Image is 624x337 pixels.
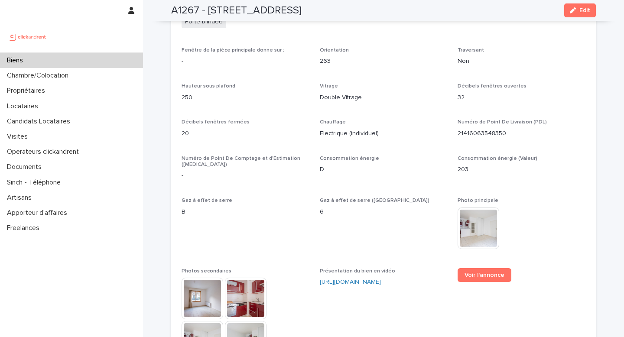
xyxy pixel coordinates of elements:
span: Décibels fenêtres fermées [182,120,250,125]
span: Hauteur sous plafond [182,84,235,89]
p: D [320,165,448,174]
span: Photos secondaires [182,269,231,274]
p: - [182,57,309,66]
p: 203 [458,165,585,174]
p: 263 [320,57,448,66]
p: Documents [3,163,49,171]
span: Gaz à effet de serre ([GEOGRAPHIC_DATA]) [320,198,429,203]
span: Consommation énergie (Valeur) [458,156,537,161]
span: Numéro de Point De Livraison (PDL) [458,120,547,125]
h2: A1267 - [STREET_ADDRESS] [171,4,302,17]
span: Présentation du bien en vidéo [320,269,395,274]
p: Propriétaires [3,87,52,95]
p: 20 [182,129,309,138]
p: 6 [320,207,448,217]
p: Sinch - Téléphone [3,178,68,187]
p: 32 [458,93,585,102]
span: Gaz à effet de serre [182,198,232,203]
span: Edit [579,7,590,13]
span: Décibels fenêtres ouvertes [458,84,526,89]
img: UCB0brd3T0yccxBKYDjQ [7,28,49,45]
p: - [182,171,309,180]
p: Apporteur d'affaires [3,209,74,217]
p: Freelances [3,224,46,232]
span: Chauffage [320,120,346,125]
span: Orientation [320,48,349,53]
p: 21416063548350 [458,129,585,138]
p: Candidats Locataires [3,117,77,126]
span: Fenêtre de la pièce principale donne sur : [182,48,284,53]
span: Consommation énergie [320,156,379,161]
p: Electrique (individuel) [320,129,448,138]
span: Porte blindée [182,16,226,28]
p: Non [458,57,585,66]
p: B [182,207,309,217]
p: Artisans [3,194,39,202]
p: Operateurs clickandrent [3,148,86,156]
span: Numéro de Point De Comptage et d'Estimation ([MEDICAL_DATA]) [182,156,300,167]
p: Biens [3,56,30,65]
span: Traversant [458,48,484,53]
p: Chambre/Colocation [3,71,75,80]
p: Visites [3,133,35,141]
span: Vitrage [320,84,338,89]
a: [URL][DOMAIN_NAME] [320,279,381,285]
p: Double Vitrage [320,93,448,102]
span: Voir l'annonce [465,272,504,278]
span: Photo principale [458,198,498,203]
button: Edit [564,3,596,17]
a: Voir l'annonce [458,268,511,282]
p: 250 [182,93,309,102]
p: Locataires [3,102,45,110]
